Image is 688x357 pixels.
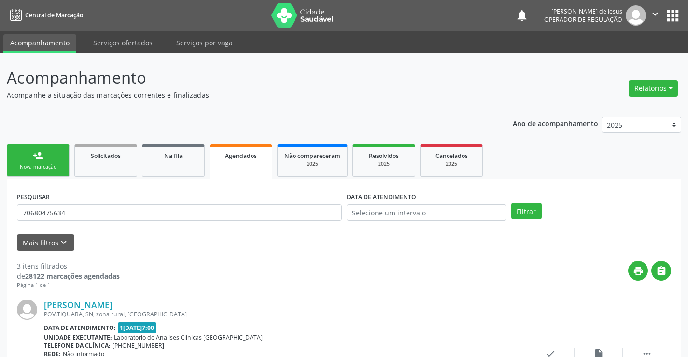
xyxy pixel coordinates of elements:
img: img [626,5,646,26]
a: Central de Marcação [7,7,83,23]
span: Solicitados [91,152,121,160]
strong: 28122 marcações agendadas [25,271,120,281]
button: Filtrar [511,203,542,219]
div: 2025 [360,160,408,168]
div: de [17,271,120,281]
span: 1[DATE]7:00 [118,322,157,333]
a: Serviços por vaga [169,34,239,51]
button: notifications [515,9,529,22]
p: Acompanhe a situação das marcações correntes e finalizadas [7,90,479,100]
label: DATA DE ATENDIMENTO [347,189,416,204]
div: 2025 [427,160,476,168]
b: Telefone da clínica: [44,342,111,350]
span: Na fila [164,152,183,160]
b: Data de atendimento: [44,324,116,332]
span: Não compareceram [284,152,340,160]
div: Página 1 de 1 [17,281,120,289]
p: Ano de acompanhamento [513,117,598,129]
button: Relatórios [629,80,678,97]
a: [PERSON_NAME] [44,300,112,310]
div: person_add [33,150,43,161]
input: Selecione um intervalo [347,204,506,221]
label: PESQUISAR [17,189,50,204]
span: Laboratorio de Analises Clinicas [GEOGRAPHIC_DATA] [114,333,263,342]
div: 3 itens filtrados [17,261,120,271]
button: apps [664,7,681,24]
p: Acompanhamento [7,66,479,90]
button:  [651,261,671,281]
i:  [650,9,660,19]
span: Cancelados [435,152,468,160]
button:  [646,5,664,26]
span: Central de Marcação [25,11,83,19]
span: Resolvidos [369,152,399,160]
span: [PHONE_NUMBER] [112,342,164,350]
input: Nome, CNS [17,204,342,221]
b: Unidade executante: [44,333,112,342]
i: print [633,266,644,276]
div: POV.TIQUARA, SN, zona rural, [GEOGRAPHIC_DATA] [44,310,526,318]
button: Mais filtroskeyboard_arrow_down [17,234,74,251]
i:  [656,266,667,276]
span: Operador de regulação [544,15,622,24]
div: [PERSON_NAME] de Jesus [544,7,622,15]
div: Nova marcação [14,163,62,171]
img: img [17,300,37,320]
div: 2025 [284,160,340,168]
button: print [628,261,648,281]
a: Acompanhamento [3,34,76,53]
i: keyboard_arrow_down [58,237,69,248]
a: Serviços ofertados [86,34,159,51]
span: Agendados [225,152,257,160]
